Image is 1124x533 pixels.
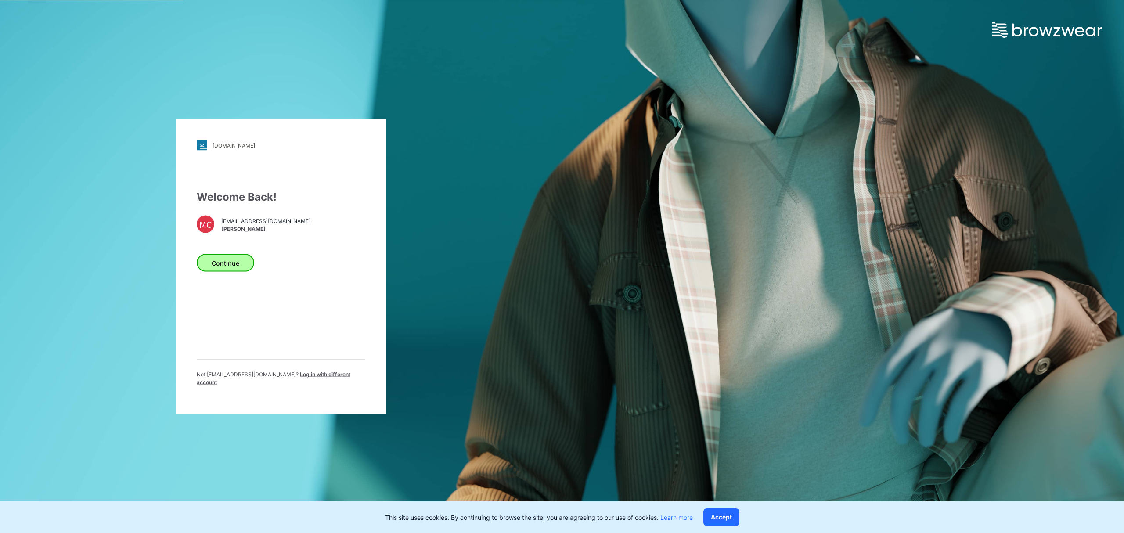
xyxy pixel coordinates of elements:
a: [DOMAIN_NAME] [197,140,365,151]
button: Accept [703,508,739,526]
span: [EMAIL_ADDRESS][DOMAIN_NAME] [221,217,310,225]
img: stylezone-logo.562084cfcfab977791bfbf7441f1a819.svg [197,140,207,151]
p: Not [EMAIL_ADDRESS][DOMAIN_NAME] ? [197,371,365,386]
a: Learn more [660,514,693,521]
div: Welcome Back! [197,189,365,205]
div: MC [197,216,214,233]
div: [DOMAIN_NAME] [213,142,255,148]
span: [PERSON_NAME] [221,225,310,233]
img: browzwear-logo.e42bd6dac1945053ebaf764b6aa21510.svg [992,22,1102,38]
p: This site uses cookies. By continuing to browse the site, you are agreeing to our use of cookies. [385,513,693,522]
button: Continue [197,254,254,272]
